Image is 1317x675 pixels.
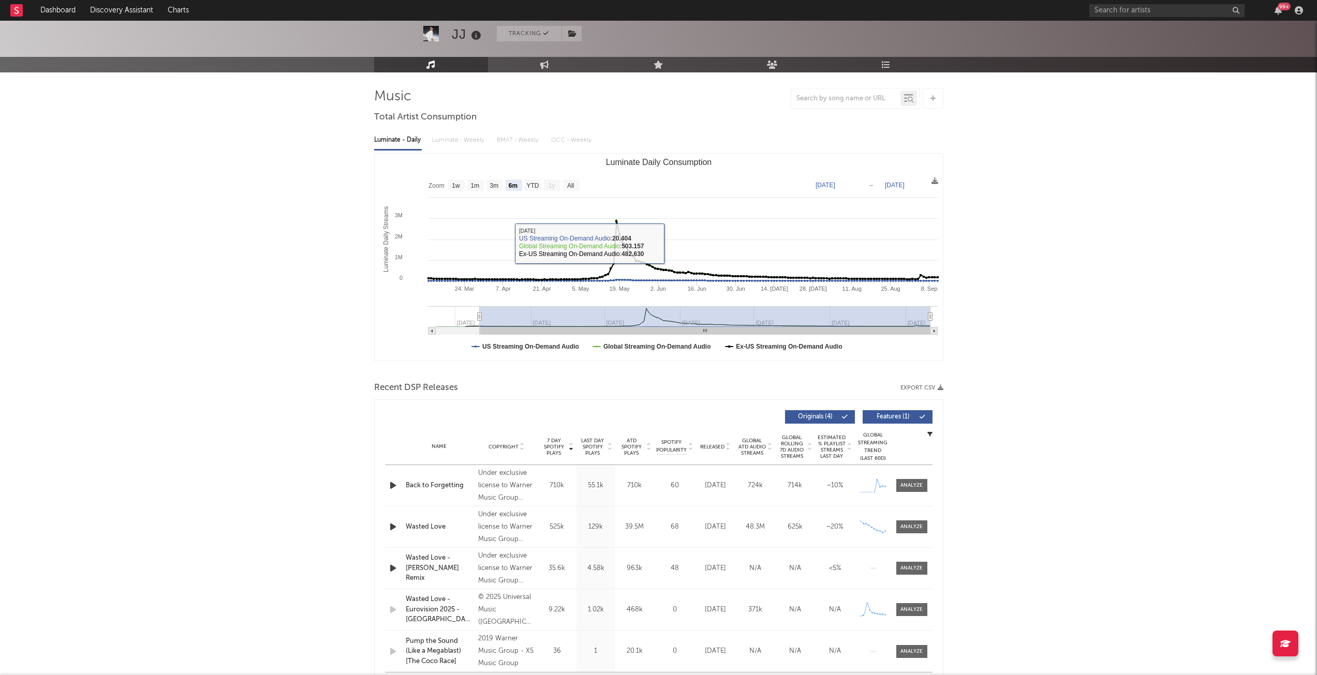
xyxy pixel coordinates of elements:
[452,26,484,43] div: JJ
[496,286,511,292] text: 7. Apr
[375,154,943,361] svg: Luminate Daily Consumption
[374,111,477,124] span: Total Artist Consumption
[778,646,812,656] div: N/A
[540,563,574,574] div: 35.6k
[394,212,402,218] text: 3M
[1089,4,1245,17] input: Search for artists
[885,182,905,189] text: [DATE]
[657,605,693,615] div: 0
[382,206,389,272] text: Luminate Daily Streams
[526,182,539,189] text: YTD
[791,95,900,103] input: Search by song name or URL
[726,286,745,292] text: 30. Jun
[572,286,589,292] text: 5. May
[618,563,652,574] div: 963k
[738,438,766,456] span: Global ATD Audio Streams
[567,182,573,189] text: All
[698,522,733,532] div: [DATE]
[508,182,517,189] text: 6m
[406,481,473,491] a: Back to Forgetting
[406,522,473,532] a: Wasted Love
[618,605,652,615] div: 468k
[497,26,561,41] button: Tracking
[657,481,693,491] div: 60
[778,522,812,532] div: 625k
[532,286,551,292] text: 21. Apr
[818,481,852,491] div: ~ 10 %
[406,594,473,625] div: Wasted Love - Eurovision 2025 - [GEOGRAPHIC_DATA] / [GEOGRAPHIC_DATA]
[818,646,852,656] div: N/A
[470,182,479,189] text: 1m
[650,286,665,292] text: 2. Jun
[792,414,839,420] span: Originals ( 4 )
[738,481,773,491] div: 724k
[778,563,812,574] div: N/A
[738,646,773,656] div: N/A
[394,233,402,239] text: 2M
[478,591,535,628] div: © 2025 Universal Music ([GEOGRAPHIC_DATA]) A/S
[738,522,773,532] div: 48.3M
[698,646,733,656] div: [DATE]
[816,182,835,189] text: [DATE]
[605,158,712,167] text: Luminate Daily Consumption
[869,414,917,420] span: Features ( 1 )
[698,481,733,491] div: [DATE]
[374,382,458,394] span: Recent DSP Releases
[799,286,826,292] text: 28. [DATE]
[428,182,445,189] text: Zoom
[760,286,788,292] text: 14. [DATE]
[579,481,613,491] div: 55.1k
[778,605,812,615] div: N/A
[698,563,733,574] div: [DATE]
[579,522,613,532] div: 129k
[540,522,574,532] div: 525k
[818,434,846,459] span: Estimated % Playlist Streams Last Day
[863,410,933,424] button: Features(1)
[579,605,613,615] div: 1.02k
[700,444,724,450] span: Released
[687,286,706,292] text: 16. Jun
[618,646,652,656] div: 20.1k
[1278,3,1291,10] div: 99 +
[857,431,889,462] div: Global Streaming Trend (Last 60D)
[406,636,473,667] a: Pump the Sound (Like a Megablast) [The Coco Race]
[698,605,733,615] div: [DATE]
[482,343,579,350] text: US Streaming On-Demand Audio
[818,563,852,574] div: <5%
[618,481,652,491] div: 710k
[738,605,773,615] div: 371k
[656,439,687,454] span: Spotify Popularity
[489,444,519,450] span: Copyright
[478,550,535,587] div: Under exclusive license to Warner Music Group Germany Holding GmbH, © 2025 Manifester Music
[406,443,473,451] div: Name
[478,633,535,670] div: 2019 Warner Music Group - X5 Music Group
[785,410,855,424] button: Originals(4)
[540,605,574,615] div: 9.22k
[579,646,613,656] div: 1
[454,286,474,292] text: 24. Mar
[579,563,613,574] div: 4.58k
[406,553,473,583] a: Wasted Love - [PERSON_NAME] Remix
[657,563,693,574] div: 48
[548,182,555,189] text: 1y
[618,522,652,532] div: 39.5M
[540,438,568,456] span: 7 Day Spotify Plays
[452,182,460,189] text: 1w
[818,522,852,532] div: ~ 20 %
[818,605,852,615] div: N/A
[478,508,535,546] div: Under exclusive license to Warner Music Group Germany Holding GmbH, © 2025 Manifester Music
[900,385,943,391] button: Export CSV
[399,275,402,281] text: 0
[603,343,711,350] text: Global Streaming On-Demand Audio
[842,286,861,292] text: 11. Aug
[921,286,937,292] text: 8. Sep
[738,563,773,574] div: N/A
[540,481,574,491] div: 710k
[881,286,900,292] text: 25. Aug
[736,343,842,350] text: Ex-US Streaming On-Demand Audio
[868,182,874,189] text: →
[657,646,693,656] div: 0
